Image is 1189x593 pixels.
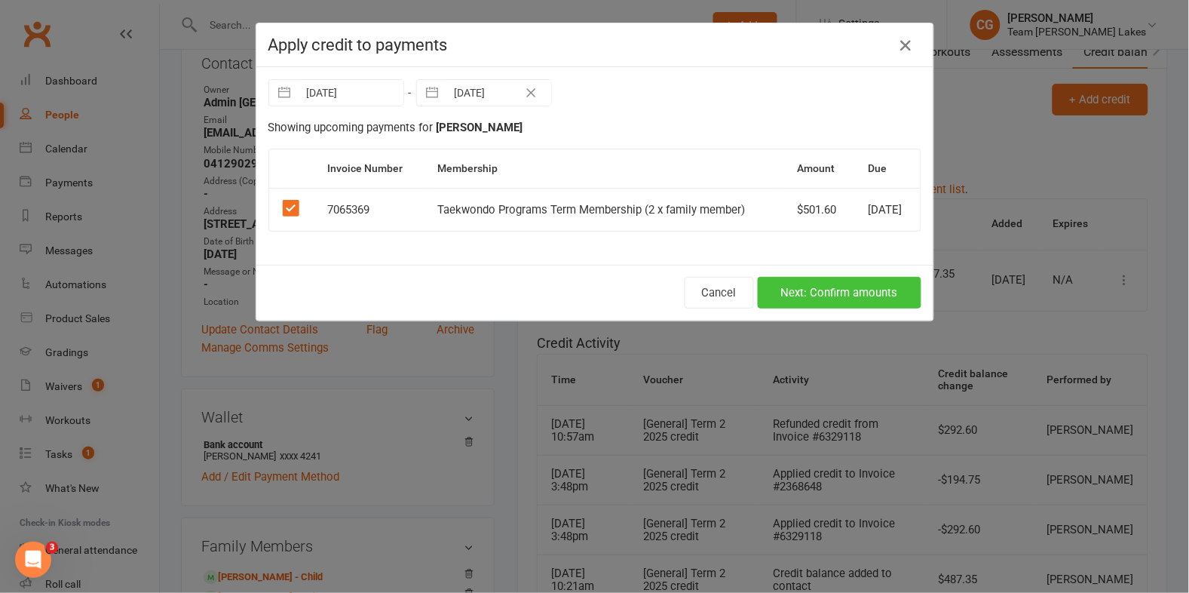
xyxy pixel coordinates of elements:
[855,188,921,231] td: [DATE]
[518,84,544,102] button: Clear Date
[855,149,921,188] th: Due
[685,277,754,309] button: Cancel
[758,277,921,309] button: Next: Confirm amounts
[424,188,784,231] td: Taekwondo Programs Term Membership (2 x family member)
[783,149,854,188] th: Amount
[15,542,51,578] iframe: Intercom live chat
[424,149,784,188] th: Membership
[46,542,58,554] span: 3
[797,204,841,217] div: $501.60
[314,188,424,231] td: 7065369
[894,33,918,57] a: Close
[314,149,424,188] th: Invoice Number
[437,121,523,134] strong: [PERSON_NAME]
[268,118,921,137] div: Showing upcoming payments for
[268,35,921,54] h4: Apply credit to payments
